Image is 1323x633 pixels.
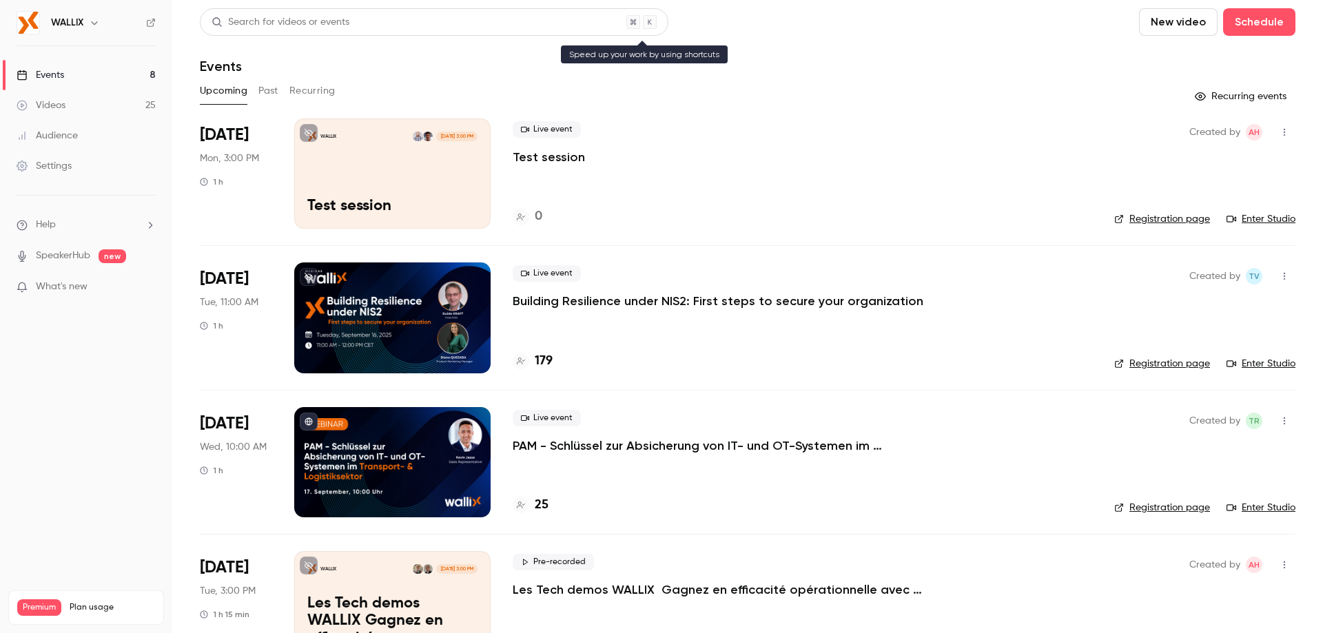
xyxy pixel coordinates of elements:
[513,581,926,598] a: Les Tech demos WALLIX Gagnez en efficacité opérationnelle avec WALLIX PAM
[17,129,78,143] div: Audience
[513,121,581,138] span: Live event
[436,564,477,574] span: [DATE] 3:00 PM
[1227,501,1295,515] a: Enter Studio
[1246,268,1262,284] span: Thu Vu
[1249,413,1260,429] span: TR
[1227,212,1295,226] a: Enter Studio
[200,465,223,476] div: 1 h
[200,609,249,620] div: 1 h 15 min
[200,407,272,517] div: Sep 17 Wed, 10:00 AM (Europe/Paris)
[1189,268,1240,284] span: Created by
[1189,124,1240,141] span: Created by
[1246,124,1262,141] span: Audrey Hiba
[1139,8,1218,36] button: New video
[320,565,336,572] p: WALLIX
[1189,85,1295,107] button: Recurring events
[320,133,336,140] p: WALLIX
[200,124,249,146] span: [DATE]
[1114,501,1210,515] a: Registration page
[70,602,155,613] span: Plan usage
[200,268,249,290] span: [DATE]
[200,152,259,165] span: Mon, 3:00 PM
[1227,357,1295,371] a: Enter Studio
[17,159,72,173] div: Settings
[513,293,923,309] a: Building Resilience under NIS2: First steps to secure your organization
[535,352,553,371] h4: 179
[513,352,553,371] a: 179
[200,262,272,373] div: Sep 16 Tue, 11:00 AM (Europe/Paris)
[513,265,581,282] span: Live event
[1246,557,1262,573] span: Audrey Hiba
[1114,212,1210,226] a: Registration page
[413,564,422,574] img: Marc Balasko
[36,280,88,294] span: What's new
[513,437,926,454] a: PAM - Schlüssel zur Absicherung von IT- und OT-Systemen im Transport- & Logistiksektor
[513,149,585,165] a: Test session
[139,281,156,293] iframe: Noticeable Trigger
[535,496,548,515] h4: 25
[200,440,267,454] span: Wed, 10:00 AM
[294,118,491,229] a: Test sessionWALLIXGauthier HURELDavid BALIASHVILI[DATE] 3:00 PMTest session
[513,207,542,226] a: 0
[51,16,83,30] h6: WALLIX
[1189,557,1240,573] span: Created by
[36,218,56,232] span: Help
[200,58,242,74] h1: Events
[1249,557,1260,573] span: AH
[17,98,65,112] div: Videos
[200,80,247,102] button: Upcoming
[17,12,39,34] img: WALLIX
[513,410,581,426] span: Live event
[36,249,90,263] a: SpeakerHub
[423,564,433,574] img: Grégoire DE MONTGOLFIER
[1114,357,1210,371] a: Registration page
[513,554,594,570] span: Pre-recorded
[200,584,256,598] span: Tue, 3:00 PM
[200,176,223,187] div: 1 h
[413,132,422,141] img: David BALIASHVILI
[17,68,64,82] div: Events
[212,15,349,30] div: Search for videos or events
[200,413,249,435] span: [DATE]
[1249,268,1260,284] span: TV
[200,295,258,309] span: Tue, 11:00 AM
[17,218,156,232] li: help-dropdown-opener
[436,132,477,141] span: [DATE] 3:00 PM
[1189,413,1240,429] span: Created by
[17,599,61,616] span: Premium
[99,249,126,263] span: new
[423,132,433,141] img: Gauthier HUREL
[1249,124,1260,141] span: AH
[289,80,336,102] button: Recurring
[307,198,478,216] p: Test session
[1223,8,1295,36] button: Schedule
[513,496,548,515] a: 25
[200,557,249,579] span: [DATE]
[200,118,272,229] div: Sep 15 Mon, 3:00 PM (Europe/Paris)
[1246,413,1262,429] span: Thomas Reinhard
[535,207,542,226] h4: 0
[200,320,223,331] div: 1 h
[258,80,278,102] button: Past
